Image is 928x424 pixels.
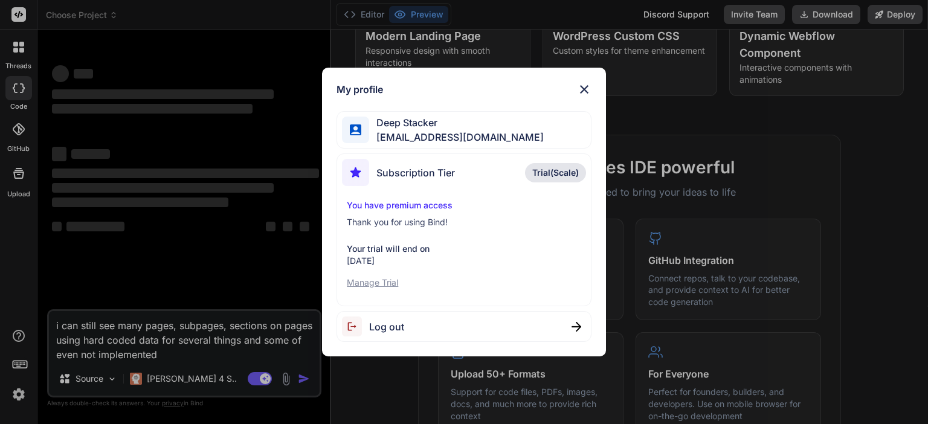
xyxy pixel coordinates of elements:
[342,159,369,186] img: subscription
[347,199,581,211] p: You have premium access
[572,322,581,332] img: close
[347,243,581,255] p: Your trial will end on
[532,167,579,179] span: Trial(Scale)
[337,82,383,97] h1: My profile
[369,115,544,130] span: Deep Stacker
[347,255,581,267] p: [DATE]
[350,124,361,136] img: profile
[369,320,404,334] span: Log out
[342,316,369,336] img: logout
[347,277,581,289] p: Manage Trial
[369,130,544,144] span: [EMAIL_ADDRESS][DOMAIN_NAME]
[347,216,581,228] p: Thank you for using Bind!
[577,82,591,97] img: close
[376,165,455,180] span: Subscription Tier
